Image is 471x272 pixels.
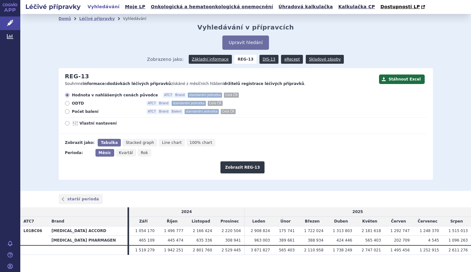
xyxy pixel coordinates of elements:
span: 565 403 [365,238,381,243]
span: 1 738 249 [333,248,352,252]
strong: dodávkách léčivých přípravků [107,81,171,86]
td: Srpen [442,217,471,226]
span: 2 181 618 [362,229,381,233]
span: Vlastní nastavení [80,121,149,126]
a: DIS-13 [259,55,278,64]
th: [MEDICAL_DATA] ACCORD [48,226,127,236]
span: Měsíc [99,151,111,155]
td: Září [129,217,158,226]
span: ODTD [72,101,142,106]
span: 1 495 456 [390,248,410,252]
a: Základní informace [189,55,232,64]
th: [MEDICAL_DATA] PHARMAGEN [48,236,127,245]
strong: informace [83,81,105,86]
a: Skladové zásoby [306,55,344,64]
a: starší perioda [59,194,103,204]
td: Listopad [186,217,215,226]
span: Tabulka [101,140,118,145]
span: 1 292 747 [390,229,410,233]
div: Zobrazit jako: [65,139,95,146]
span: 2 908 824 [251,229,270,233]
span: 963 003 [254,238,270,243]
span: ATC7 [163,93,173,98]
span: 389 661 [279,238,295,243]
span: 388 934 [308,238,324,243]
span: 2 166 424 [193,229,212,233]
a: Úhradová kalkulačka [277,3,335,11]
span: standardní jednotka [188,93,222,98]
a: Domů [59,16,71,21]
span: 2 110 958 [304,248,324,252]
a: Onkologická a hematoonkologická onemocnění [149,3,275,11]
td: Leden [244,217,273,226]
td: 2024 [129,207,244,217]
span: 1 722 024 [304,229,324,233]
a: Dostupnosti LP [378,3,428,11]
td: Červen [384,217,413,226]
span: ATC7 [147,101,157,106]
td: Červenec [413,217,442,226]
span: 1 096 263 [448,238,468,243]
h2: REG-13 [65,73,89,80]
span: Brand [51,219,64,223]
td: Prosinec [215,217,244,226]
a: Moje LP [123,3,147,11]
span: 1 942 251 [164,248,183,252]
td: 2025 [244,207,471,217]
a: Vyhledávání [86,3,121,11]
span: Rok [141,151,148,155]
strong: REG-13 [234,55,257,64]
span: Brand [158,109,170,114]
span: Dostupnosti LP [380,4,420,9]
span: Line chart [162,140,182,145]
span: 424 446 [337,238,352,243]
span: Zobrazeno jako: [147,55,184,64]
div: Perioda: [65,149,92,157]
span: 465 109 [139,238,155,243]
a: Kalkulačka CP [337,3,377,11]
span: 565 403 [279,248,295,252]
span: ATC7 [147,109,157,114]
span: standardní jednotka [172,101,206,106]
td: Duben [327,217,356,226]
span: 1 515 013 [448,229,468,233]
span: Celá ČR [224,93,239,98]
span: standardní jednotka [185,109,219,114]
span: Kvartál [119,151,133,155]
h2: Vyhledávání v přípravcích [197,23,294,31]
span: 1 054 170 [135,229,154,233]
span: Stacked graph [126,140,154,145]
span: 1 313 803 [333,229,352,233]
span: 1 248 370 [420,229,439,233]
span: Balení [170,109,183,114]
button: Stáhnout Excel [379,74,425,84]
td: Květen [355,217,384,226]
span: 635 336 [196,238,212,243]
td: Říjen [158,217,186,226]
span: Počet balení [72,109,142,114]
span: 202 709 [394,238,410,243]
button: Zobrazit REG-13 [220,161,265,173]
span: Celá ČR [221,109,236,114]
span: 308 941 [225,238,241,243]
span: 1 252 915 [420,248,439,252]
button: Upravit hledání [222,36,269,50]
span: 2 747 021 [362,248,381,252]
span: 2 529 445 [221,248,241,252]
li: Vyhledávání [123,14,155,23]
span: 2 611 276 [448,248,468,252]
th: L01BC06 [20,226,48,245]
span: 445 474 [167,238,183,243]
td: Březen [298,217,327,226]
td: Únor [273,217,298,226]
span: Celá ČR [208,101,223,106]
span: ATC7 [23,219,34,223]
span: 2 801 760 [193,248,212,252]
span: Hodnota v nahlášených cenách původce [72,93,158,98]
h2: Léčivé přípravky [20,2,86,11]
span: Brand [158,101,170,106]
span: 2 220 504 [221,229,241,233]
span: 1 519 279 [135,248,154,252]
span: 3 871 827 [251,248,270,252]
span: 100% chart [190,140,212,145]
